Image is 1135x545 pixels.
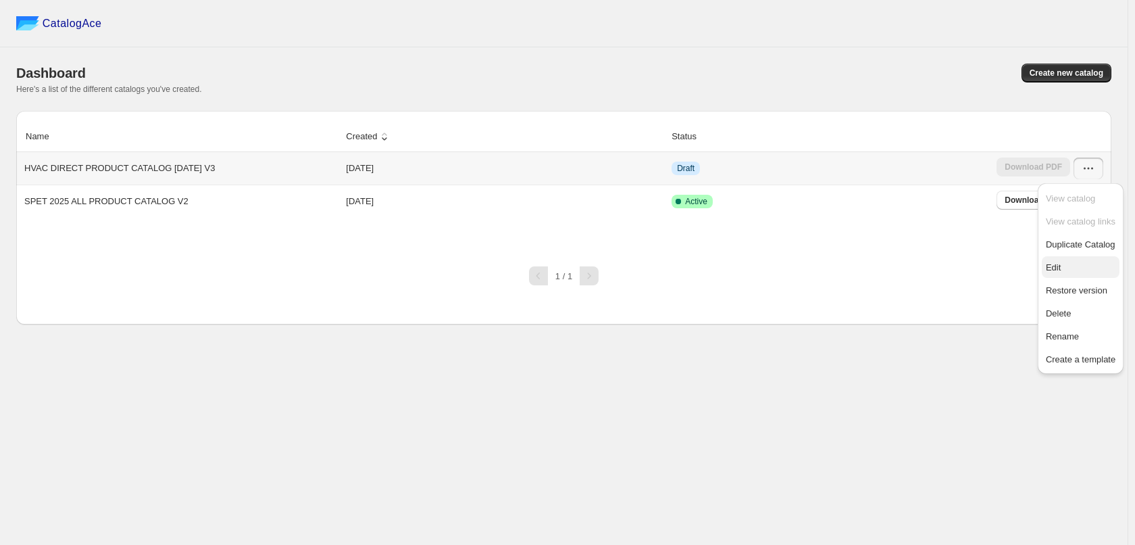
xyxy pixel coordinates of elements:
span: Create new catalog [1030,68,1103,78]
span: Delete [1046,308,1071,318]
span: 1 / 1 [555,271,572,281]
span: Restore version [1046,285,1107,295]
span: View catalog links [1046,216,1115,227]
span: Edit [1046,262,1061,272]
span: Download PDF [1005,195,1062,206]
a: Download PDF [997,191,1070,210]
span: Create a template [1046,354,1115,364]
span: View catalog [1046,193,1095,204]
span: Rename [1046,331,1079,341]
span: Here's a list of the different catalogs you've created. [16,85,202,94]
p: SPET 2025 ALL PRODUCT CATALOG V2 [24,195,188,208]
img: catalog ace [16,16,39,30]
span: Dashboard [16,66,86,80]
td: [DATE] [342,152,667,185]
span: Duplicate Catalog [1046,239,1115,250]
button: Status [670,124,712,149]
span: Active [685,196,707,207]
button: Create new catalog [1022,64,1111,82]
button: Created [344,124,393,149]
span: Draft [677,163,695,174]
p: HVAC DIRECT PRODUCT CATALOG [DATE] V3 [24,162,215,175]
button: Name [24,124,65,149]
td: [DATE] [342,185,667,218]
span: CatalogAce [43,17,102,30]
